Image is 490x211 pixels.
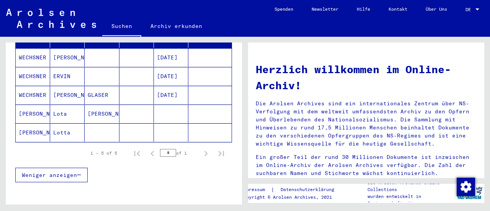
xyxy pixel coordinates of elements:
mat-cell: Lotta [50,123,85,142]
mat-cell: WECHSNER [16,86,50,104]
mat-cell: [DATE] [154,86,188,104]
button: Last page [214,146,229,161]
mat-cell: [PERSON_NAME] [50,86,85,104]
mat-cell: GLASER [85,86,119,104]
mat-cell: [DATE] [154,67,188,85]
div: 1 – 5 of 5 [90,150,117,157]
span: DE [465,7,474,12]
mat-cell: [PERSON_NAME] [50,48,85,67]
p: Die Arolsen Archives Online-Collections [367,179,455,193]
mat-cell: WECHSNER [16,67,50,85]
h1: Herzlich willkommen im Online-Archiv! [256,61,477,93]
mat-cell: [PERSON_NAME] [16,123,50,142]
a: Archiv erkunden [141,17,211,35]
a: Impressum [241,186,271,194]
button: Previous page [145,146,160,161]
mat-cell: [PERSON_NAME] [16,105,50,123]
p: wurden entwickelt in Partnerschaft mit [367,193,455,207]
mat-cell: WECHSNER [16,48,50,67]
mat-cell: Lota [50,105,85,123]
img: yv_logo.png [455,183,484,203]
button: First page [129,146,145,161]
div: | [241,186,343,194]
mat-cell: [DATE] [154,48,188,67]
img: Arolsen_neg.svg [6,9,96,28]
div: of 1 [160,149,198,157]
mat-cell: [PERSON_NAME] [85,105,119,123]
p: Die Arolsen Archives sind ein internationales Zentrum über NS-Verfolgung mit dem weltweit umfasse... [256,100,477,148]
a: Suchen [102,17,141,37]
span: Weniger anzeigen [22,172,77,178]
button: Weniger anzeigen [15,168,88,182]
p: Ein großer Teil der rund 30 Millionen Dokumente ist inzwischen im Online-Archiv der Arolsen Archi... [256,153,477,177]
button: Next page [198,146,214,161]
p: Copyright © Arolsen Archives, 2021 [241,194,343,201]
img: Zustimmung ändern [457,178,475,196]
mat-cell: ERVIN [50,67,85,85]
a: Datenschutzerklärung [274,186,343,194]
